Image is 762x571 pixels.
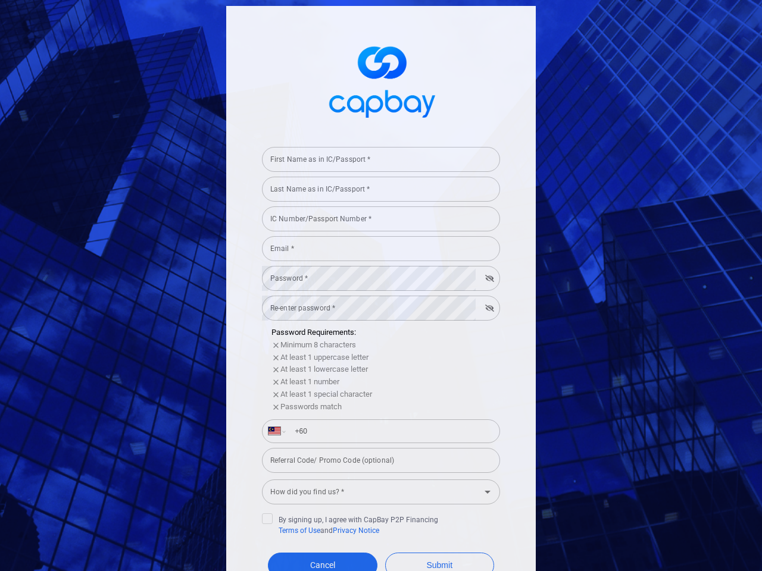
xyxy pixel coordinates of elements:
[310,560,335,570] span: Cancel
[333,526,379,535] a: Privacy Notice
[280,365,368,374] span: At least 1 lowercase letter
[279,526,320,535] a: Terms of Use
[271,328,356,337] span: Password Requirements:
[280,353,368,362] span: At least 1 uppercase letter
[288,422,494,441] input: Enter phone number *
[280,377,339,386] span: At least 1 number
[321,36,441,124] img: logo
[280,402,342,411] span: Passwords match
[262,513,438,536] span: By signing up, I agree with CapBay P2P Financing and
[280,390,372,399] span: At least 1 special character
[280,340,356,349] span: Minimum 8 characters
[479,484,496,500] button: Open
